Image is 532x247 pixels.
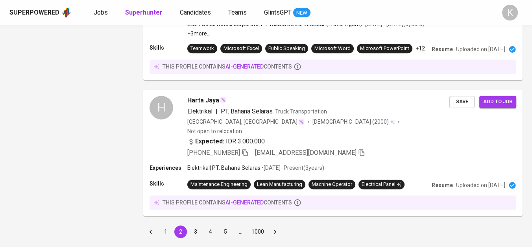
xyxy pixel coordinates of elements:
[224,45,259,52] div: Microsoft Excel
[190,181,248,188] div: Maintenance Engineering
[264,9,292,16] span: GlintsGPT
[94,8,109,18] a: Jobs
[187,96,219,105] span: Harta Jaya
[234,228,247,236] div: …
[125,8,164,18] a: Superhunter
[94,9,108,16] span: Jobs
[190,45,214,52] div: Teamwork
[264,8,310,18] a: GlintsGPT NEW
[187,137,265,146] div: IDR 3.000.000
[449,96,475,108] button: Save
[255,149,357,156] span: [EMAIL_ADDRESS][DOMAIN_NAME]
[187,108,212,115] span: Elektrikal
[432,181,453,189] p: Resume
[187,127,242,135] p: Not open to relocation
[479,96,516,108] button: Add to job
[9,8,59,17] div: Superpowered
[195,137,224,146] b: Expected:
[483,97,512,106] span: Add to job
[268,45,305,52] div: Public Speaking
[163,63,292,71] p: this profile contains contents
[228,9,247,16] span: Teams
[221,108,273,115] span: PT. Bahana Selaras
[312,118,395,126] div: (2000)
[159,225,172,238] button: Go to page 1
[260,164,324,172] p: • [DATE] - Present ( 3 years )
[9,7,72,19] a: Superpoweredapp logo
[180,9,211,16] span: Candidates
[314,45,351,52] div: Microsoft Word
[61,7,72,19] img: app logo
[225,63,264,70] span: AI-generated
[312,181,352,188] div: Machine Operator
[143,225,283,238] nav: pagination navigation
[187,149,240,156] span: [PHONE_NUMBER]
[150,96,173,119] div: H
[416,45,425,52] p: +12
[293,9,310,17] span: NEW
[187,30,504,37] p: +3 more ...
[219,225,232,238] button: Go to page 5
[249,225,266,238] button: Go to page 1000
[143,89,523,216] a: HHarta JayaElektrikal|PT. Bahana SelarasTruck Transportation[GEOGRAPHIC_DATA], [GEOGRAPHIC_DATA][...
[228,8,248,18] a: Teams
[150,44,187,52] p: Skills
[125,9,163,16] b: Superhunter
[362,181,401,188] div: Electrical Panel
[456,45,505,53] p: Uploaded on [DATE]
[180,8,212,18] a: Candidates
[269,225,281,238] button: Go to next page
[456,181,505,189] p: Uploaded on [DATE]
[187,118,305,126] div: [GEOGRAPHIC_DATA], [GEOGRAPHIC_DATA]
[432,45,453,53] p: Resume
[144,225,157,238] button: Go to previous page
[453,97,471,106] span: Save
[204,225,217,238] button: Go to page 4
[220,97,226,103] img: magic_wand.svg
[312,118,372,126] span: [DEMOGRAPHIC_DATA]
[174,225,187,238] button: page 2
[150,164,187,172] p: Experiences
[216,107,218,116] span: |
[298,119,305,125] img: magic_wand.svg
[150,180,187,188] p: Skills
[189,225,202,238] button: Go to page 3
[187,164,260,172] p: Elektrikal | PT. Bahana Selaras
[502,5,518,20] div: K
[360,45,409,52] div: Microsoft PowerPoint
[257,181,302,188] div: Lean Manufacturing
[225,199,264,206] span: AI-generated
[163,199,292,206] p: this profile contains contents
[275,108,327,115] span: Truck Transportation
